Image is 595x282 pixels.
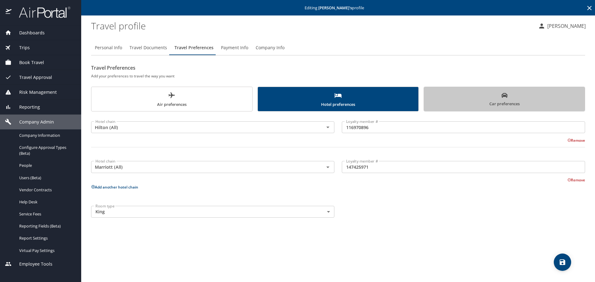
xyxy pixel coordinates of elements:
span: Reporting Fields (Beta) [19,223,74,229]
span: Vendor Contracts [19,187,74,193]
span: Virtual Pay Settings [19,248,74,254]
img: airportal-logo.png [12,6,70,18]
h2: Travel Preferences [91,63,585,73]
div: scrollable force tabs example [91,87,585,111]
h1: Travel profile [91,16,533,35]
span: Dashboards [11,29,45,36]
input: Select a hotel chain [93,163,314,171]
span: Payment Info [221,44,248,52]
span: Report Settings [19,235,74,241]
span: Company Info [256,44,284,52]
p: Editing profile [83,6,593,10]
span: Reporting [11,104,40,111]
span: Company Admin [11,119,54,125]
span: People [19,163,74,168]
span: Users (Beta) [19,175,74,181]
input: Select a hotel chain [93,123,314,131]
button: save [554,254,571,271]
span: Air preferences [95,92,249,108]
button: [PERSON_NAME] [535,20,588,32]
button: Remove [567,177,585,183]
span: Book Travel [11,59,44,66]
button: Open [324,123,332,132]
span: Travel Preferences [174,44,214,52]
strong: [PERSON_NAME] 's [318,5,352,11]
span: Risk Management [11,89,57,96]
span: Configure Approval Types (Beta) [19,145,74,156]
span: Car preferences [428,92,581,107]
div: King [91,206,334,218]
span: Employee Tools [11,261,52,267]
img: icon-airportal.png [6,6,12,18]
span: Hotel preferences [262,92,415,108]
div: Profile [91,40,585,55]
button: Open [324,163,332,171]
button: Remove [567,138,585,143]
h6: Add your preferences to travel the way you want [91,73,585,79]
span: Company Information [19,132,74,138]
span: Personal Info [95,44,122,52]
span: Travel Approval [11,74,52,81]
span: Service Fees [19,211,74,217]
span: Travel Documents [130,44,167,52]
span: Help Desk [19,199,74,205]
span: Trips [11,44,30,51]
p: [PERSON_NAME] [545,22,586,30]
button: Add another hotel chain [91,184,138,190]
